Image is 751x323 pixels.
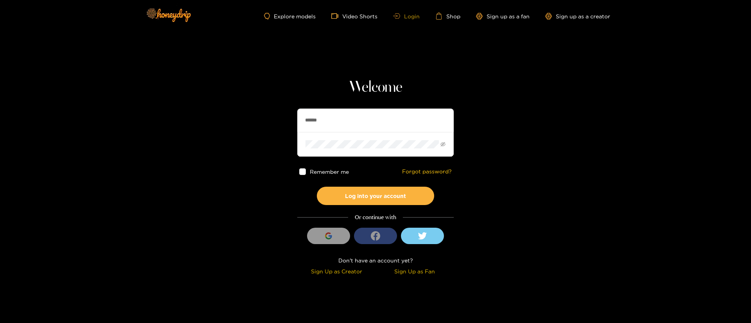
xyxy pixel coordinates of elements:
[297,256,454,265] div: Don't have an account yet?
[331,12,377,20] a: Video Shorts
[297,213,454,222] div: Or continue with
[299,267,374,276] div: Sign Up as Creator
[402,168,452,175] a: Forgot password?
[440,142,446,147] span: eye-invisible
[377,267,452,276] div: Sign Up as Fan
[297,78,454,97] h1: Welcome
[264,13,316,20] a: Explore models
[545,13,610,20] a: Sign up as a creator
[393,13,420,19] a: Login
[317,187,434,205] button: Log into your account
[476,13,530,20] a: Sign up as a fan
[435,12,460,20] a: Shop
[310,169,349,175] span: Remember me
[331,12,342,20] span: video-camera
